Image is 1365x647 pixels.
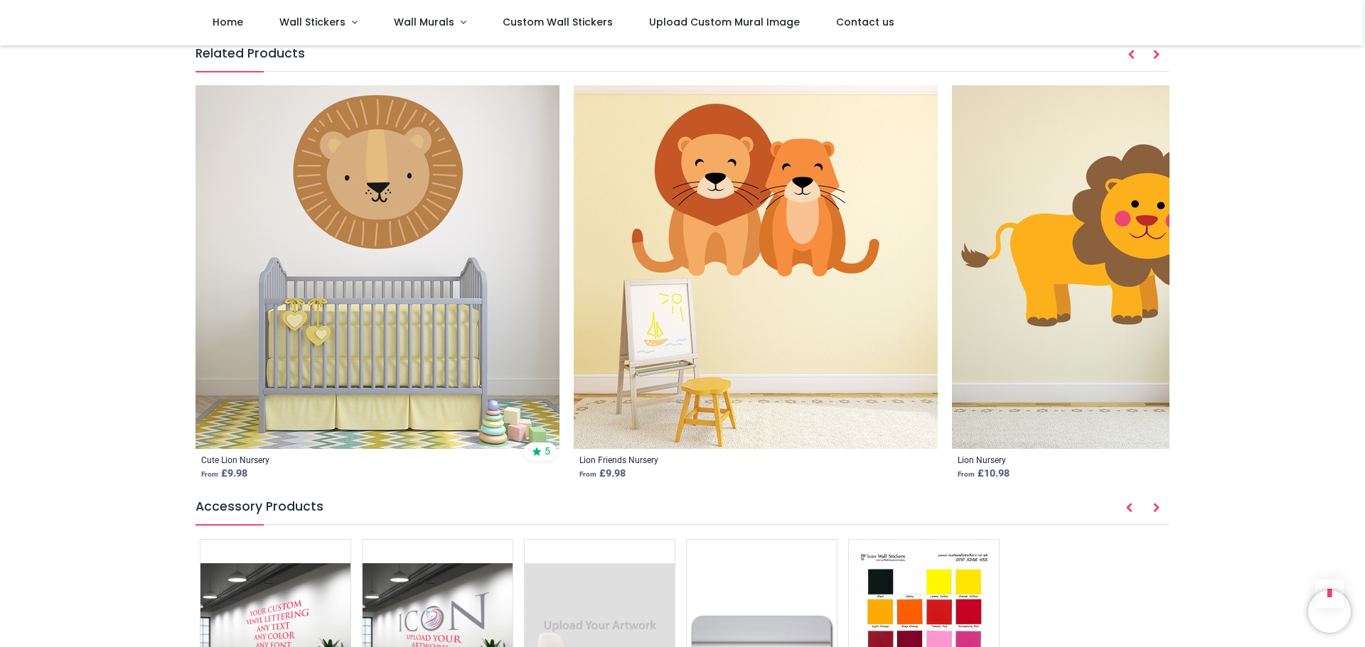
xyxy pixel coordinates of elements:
img: Cute Lion Nursery Wall Sticker [196,85,560,449]
span: Contact us [836,15,894,29]
a: Lion Nursery [958,455,1010,467]
h5: Accessory Products [196,498,1169,525]
span: Custom Wall Stickers [503,15,613,29]
button: Next [1144,43,1169,67]
span: From [201,470,218,478]
span: Home [213,15,243,29]
iframe: Brevo live chat [1308,590,1351,633]
span: Wall Murals [394,15,454,29]
strong: £ 9.98 [201,467,247,479]
button: Prev [1118,43,1144,67]
span: From [579,470,596,478]
a: Cute Lion Nursery [201,455,269,467]
span: From [958,470,975,478]
img: Lion Friends Nursery Wall Sticker [574,85,938,449]
button: Prev [1116,496,1142,521]
button: Next [1144,496,1169,521]
a: Lion Friends Nursery [579,455,658,467]
strong: £ 10.98 [958,467,1010,479]
img: Happy Lion Nursery Wall Sticker [952,85,1316,449]
h5: Related Products [196,45,1169,72]
strong: £ 9.98 [579,467,626,479]
span: Wall Stickers [279,15,346,29]
span: Upload Custom Mural Image [649,15,800,29]
span: 5 [545,445,550,459]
